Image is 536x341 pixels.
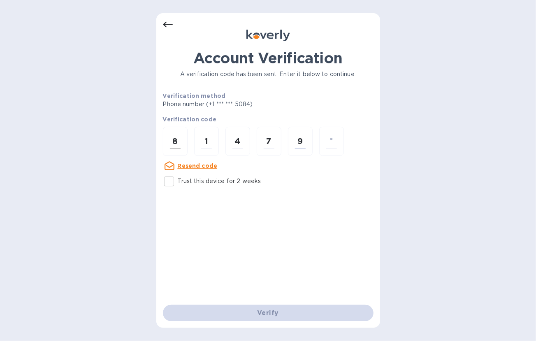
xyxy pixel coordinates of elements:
[163,70,374,79] p: A verification code has been sent. Enter it below to continue.
[163,93,226,99] b: Verification method
[178,177,261,186] p: Trust this device for 2 weeks
[178,162,218,169] u: Resend code
[163,115,374,123] p: Verification code
[163,49,374,67] h1: Account Verification
[163,100,316,109] p: Phone number (+1 *** *** 5084)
